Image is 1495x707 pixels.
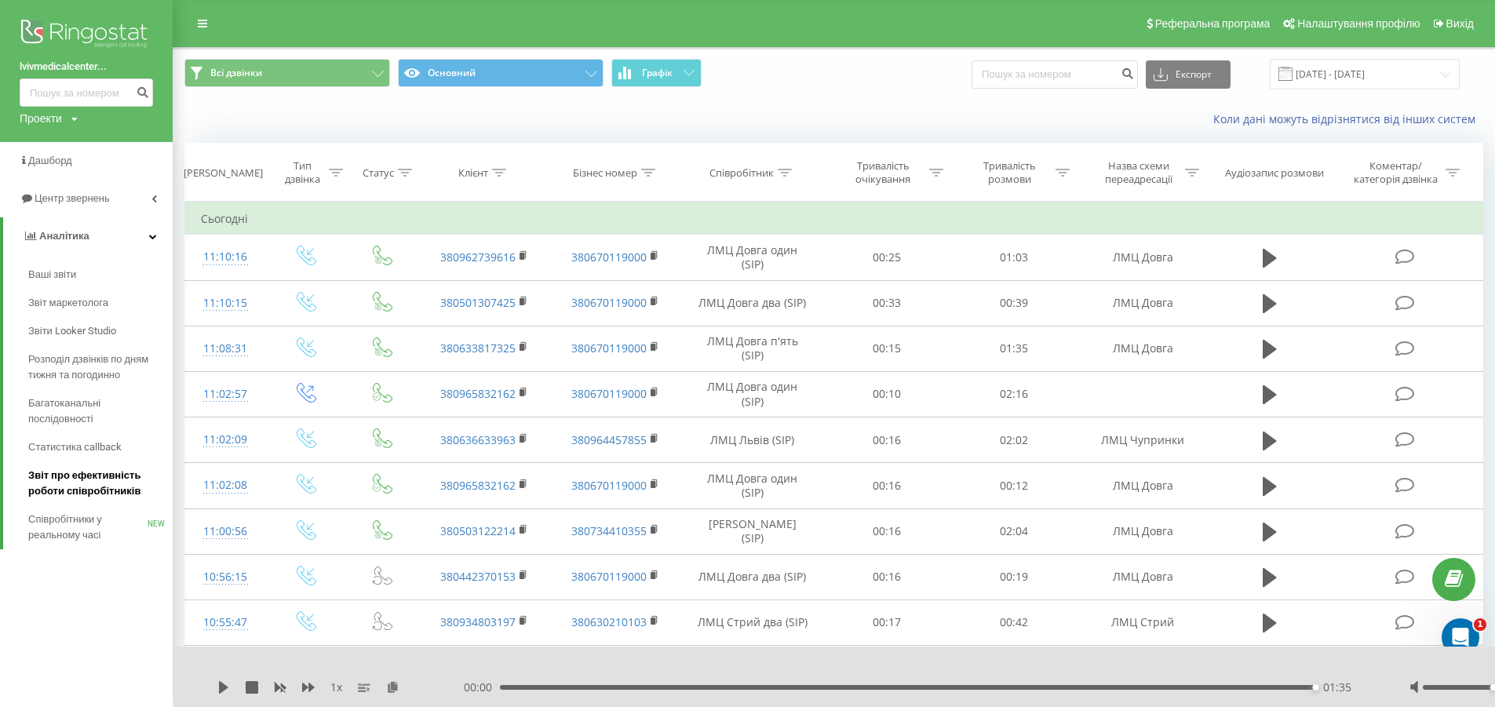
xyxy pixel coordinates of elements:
td: ЛМЦ Львів (SIP) [681,417,823,463]
td: ЛМЦ Стрий [1077,599,1209,645]
td: ЛМЦ Стрий [1077,646,1209,691]
div: Коментар/категорія дзвінка [1350,159,1442,186]
td: Playback [681,646,823,691]
a: 380633817325 [440,341,516,355]
td: [PERSON_NAME] (SIP) [681,508,823,554]
td: 00:00 [950,646,1077,691]
td: 00:10 [823,646,950,691]
a: 380630210103 [571,614,647,629]
div: 11:02:09 [201,425,250,455]
td: 00:19 [950,554,1077,599]
a: 380670119000 [571,569,647,584]
span: 1 x [330,680,342,695]
a: 380670119000 [571,341,647,355]
div: Тип дзвінка [280,159,325,186]
div: [PERSON_NAME] [184,166,263,180]
a: 380501307425 [440,295,516,310]
a: 380636633963 [440,432,516,447]
a: 380670119000 [571,295,647,310]
td: ЛМЦ Довга один (SIP) [681,463,823,508]
input: Пошук за номером [972,60,1138,89]
a: Багатоканальні послідовності [28,389,173,433]
td: 01:35 [950,326,1077,371]
td: 00:16 [823,554,950,599]
span: Реферальна програма [1155,17,1271,30]
div: Аудіозапис розмови [1225,166,1324,180]
button: Основний [398,59,603,87]
span: Статистика callback [28,439,122,455]
td: ЛМЦ Довга [1077,508,1209,554]
a: 380670119000 [571,250,647,264]
a: Розподіл дзвінків по дням тижня та погодинно [28,345,173,389]
td: 02:04 [950,508,1077,554]
button: Всі дзвінки [184,59,390,87]
td: ЛМЦ Довга п'ять (SIP) [681,326,823,371]
div: Статус [363,166,394,180]
span: Аналiтика [39,230,89,242]
td: 00:12 [950,463,1077,508]
td: ЛМЦ Довга [1077,463,1209,508]
button: Графік [611,59,702,87]
a: 380965832162 [440,386,516,401]
span: Звіт маркетолога [28,295,108,311]
td: 00:25 [823,235,950,280]
td: ЛМЦ Довга [1077,554,1209,599]
a: Коли дані можуть відрізнятися вiд інших систем [1213,111,1483,126]
td: 00:16 [823,417,950,463]
a: Звіт маркетолога [28,289,173,317]
div: Клієнт [458,166,488,180]
span: Багатоканальні послідовності [28,395,165,427]
td: ЛМЦ Довга [1077,235,1209,280]
span: Звіти Looker Studio [28,323,116,339]
a: lvivmedicalcenter... [20,59,153,75]
td: ЛМЦ Довга один (SIP) [681,371,823,417]
div: 11:00:56 [201,516,250,547]
div: Тривалість розмови [968,159,1052,186]
iframe: Intercom live chat [1442,618,1479,656]
a: 380670119000 [571,478,647,493]
div: 11:02:08 [201,470,250,501]
td: ЛМЦ Довга два (SIP) [681,280,823,326]
span: 1 [1474,618,1486,631]
a: Аналiтика [3,217,173,255]
td: 00:17 [823,599,950,645]
div: 11:02:57 [201,379,250,410]
span: Співробітники у реальному часі [28,512,148,543]
a: 380670119000 [571,386,647,401]
a: Статистика callback [28,433,173,461]
span: 00:00 [464,680,500,695]
td: ЛМЦ Довга [1077,326,1209,371]
td: ЛМЦ Довга два (SIP) [681,554,823,599]
a: Співробітники у реальному часіNEW [28,505,173,549]
a: Звіти Looker Studio [28,317,173,345]
td: 01:03 [950,235,1077,280]
div: Співробітник [709,166,774,180]
a: 380934803197 [440,614,516,629]
span: Всі дзвінки [210,67,262,79]
td: ЛМЦ Чупринки [1077,417,1209,463]
span: Звіт про ефективність роботи співробітників [28,468,165,499]
td: ЛМЦ Довга [1077,280,1209,326]
input: Пошук за номером [20,78,153,107]
td: 00:15 [823,326,950,371]
span: Ваші звіти [28,267,76,282]
td: 00:16 [823,508,950,554]
span: Налаштування профілю [1297,17,1420,30]
td: 00:10 [823,371,950,417]
td: 00:16 [823,463,950,508]
a: 380962739616 [440,250,516,264]
div: 10:55:47 [201,607,250,638]
div: Тривалість очікування [841,159,925,186]
span: Вихід [1446,17,1474,30]
td: 02:02 [950,417,1077,463]
div: 11:10:15 [201,288,250,319]
div: 10:56:15 [201,562,250,592]
a: 380964457855 [571,432,647,447]
span: Центр звернень [35,192,110,204]
td: ЛМЦ Довга один (SIP) [681,235,823,280]
a: 380442370153 [440,569,516,584]
a: Ваші звіти [28,261,173,289]
div: Бізнес номер [573,166,637,180]
a: Звіт про ефективність роботи співробітників [28,461,173,505]
td: 00:42 [950,599,1077,645]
